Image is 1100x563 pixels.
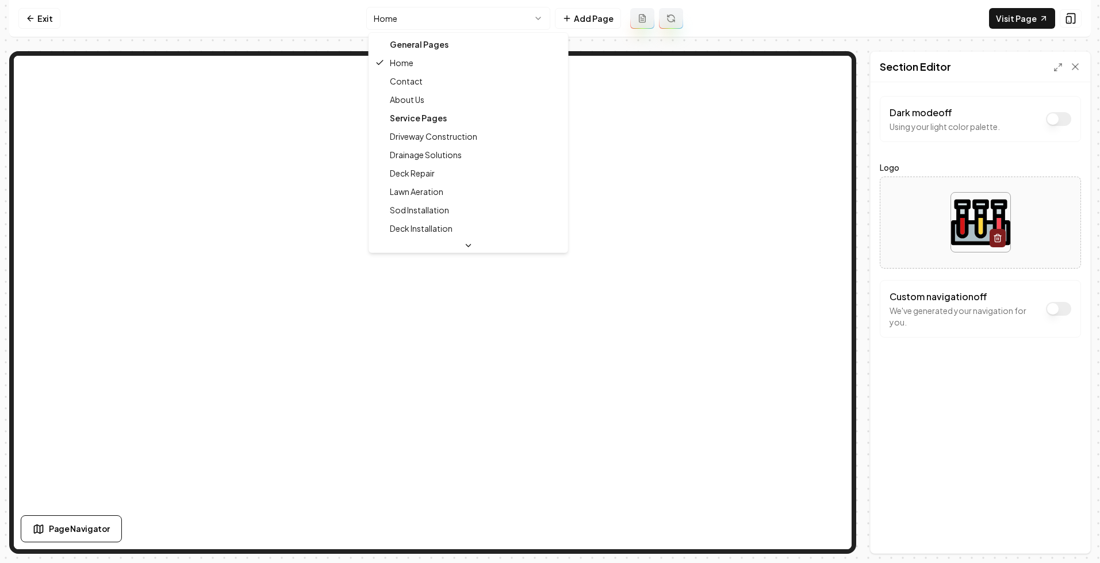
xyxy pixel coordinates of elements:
[390,167,435,179] span: Deck Repair
[390,204,449,216] span: Sod Installation
[390,94,424,105] span: About Us
[371,109,566,127] div: Service Pages
[371,35,566,53] div: General Pages
[390,186,443,197] span: Lawn Aeration
[390,131,477,142] span: Driveway Construction
[371,238,566,256] div: Service Area Pages
[390,75,423,87] span: Contact
[390,223,453,234] span: Deck Installation
[390,149,462,160] span: Drainage Solutions
[390,57,413,68] span: Home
